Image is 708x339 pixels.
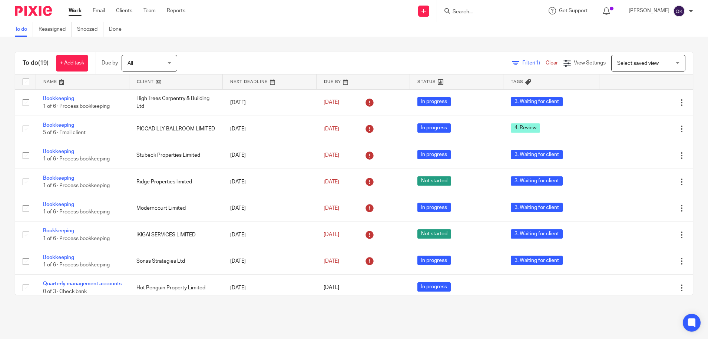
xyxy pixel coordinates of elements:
span: 3. Waiting for client [511,176,563,186]
span: [DATE] [324,232,339,237]
a: Clients [116,7,132,14]
span: In progress [417,123,451,133]
span: [DATE] [324,100,339,105]
a: To do [15,22,33,37]
span: All [128,61,133,66]
h1: To do [23,59,49,67]
span: 3. Waiting for client [511,203,563,212]
span: [DATE] [324,206,339,211]
span: Select saved view [617,61,659,66]
td: [DATE] [223,248,316,275]
span: In progress [417,203,451,212]
a: Bookkeeping [43,202,74,207]
td: High Trees Carpentry & Building Ltd [129,89,222,116]
a: Bookkeeping [43,149,74,154]
span: 1 of 6 · Process bookkeeping [43,236,110,241]
td: [DATE] [223,116,316,142]
p: [PERSON_NAME] [629,7,669,14]
span: Filter [522,60,546,66]
span: Get Support [559,8,588,13]
span: 3. Waiting for client [511,256,563,265]
td: Hot Penguin Property Limited [129,275,222,301]
input: Search [452,9,519,16]
span: 1 of 6 · Process bookkeeping [43,262,110,267]
a: Email [93,7,105,14]
span: In progress [417,256,451,265]
td: [DATE] [223,275,316,301]
span: [DATE] [324,285,339,290]
span: In progress [417,150,451,159]
span: 1 of 6 · Process bookkeeping [43,104,110,109]
span: 3. Waiting for client [511,229,563,239]
span: 3. Waiting for client [511,150,563,159]
span: 5 of 6 · Email client [43,130,86,135]
span: [DATE] [324,126,339,132]
span: In progress [417,97,451,106]
td: [DATE] [223,142,316,169]
span: View Settings [574,60,606,66]
td: Ridge Properties limited [129,169,222,195]
a: Bookkeeping [43,123,74,128]
a: Work [69,7,82,14]
span: [DATE] [324,259,339,264]
img: svg%3E [673,5,685,17]
span: 1 of 6 · Process bookkeeping [43,183,110,188]
a: Bookkeeping [43,176,74,181]
a: Team [143,7,156,14]
img: Pixie [15,6,52,16]
span: Not started [417,176,451,186]
a: Snoozed [77,22,103,37]
td: Moderncourt Limited [129,195,222,222]
span: 0 of 3 · Check bank [43,289,87,294]
a: Done [109,22,127,37]
td: [DATE] [223,89,316,116]
a: Quarterly management accounts [43,281,122,286]
span: Tags [511,80,523,84]
td: IKIGAI SERVICES LIMITED [129,222,222,248]
a: Bookkeeping [43,255,74,260]
span: [DATE] [324,179,339,185]
td: Stubeck Properties Limited [129,142,222,169]
td: [DATE] [223,222,316,248]
span: (19) [38,60,49,66]
span: 3. Waiting for client [511,97,563,106]
p: Due by [102,59,118,67]
span: 1 of 6 · Process bookkeeping [43,157,110,162]
span: 1 of 6 · Process bookkeeping [43,210,110,215]
span: Not started [417,229,451,239]
td: Sonas Strategies Ltd [129,248,222,275]
span: (1) [534,60,540,66]
td: PICCADILLY BALLROOM LIMITED [129,116,222,142]
span: [DATE] [324,153,339,158]
a: Bookkeeping [43,96,74,101]
td: [DATE] [223,169,316,195]
td: [DATE] [223,195,316,222]
a: Clear [546,60,558,66]
a: Reassigned [39,22,72,37]
span: In progress [417,282,451,292]
div: --- [511,284,592,292]
a: + Add task [56,55,88,72]
span: 4. Review [511,123,540,133]
a: Bookkeeping [43,228,74,233]
a: Reports [167,7,185,14]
